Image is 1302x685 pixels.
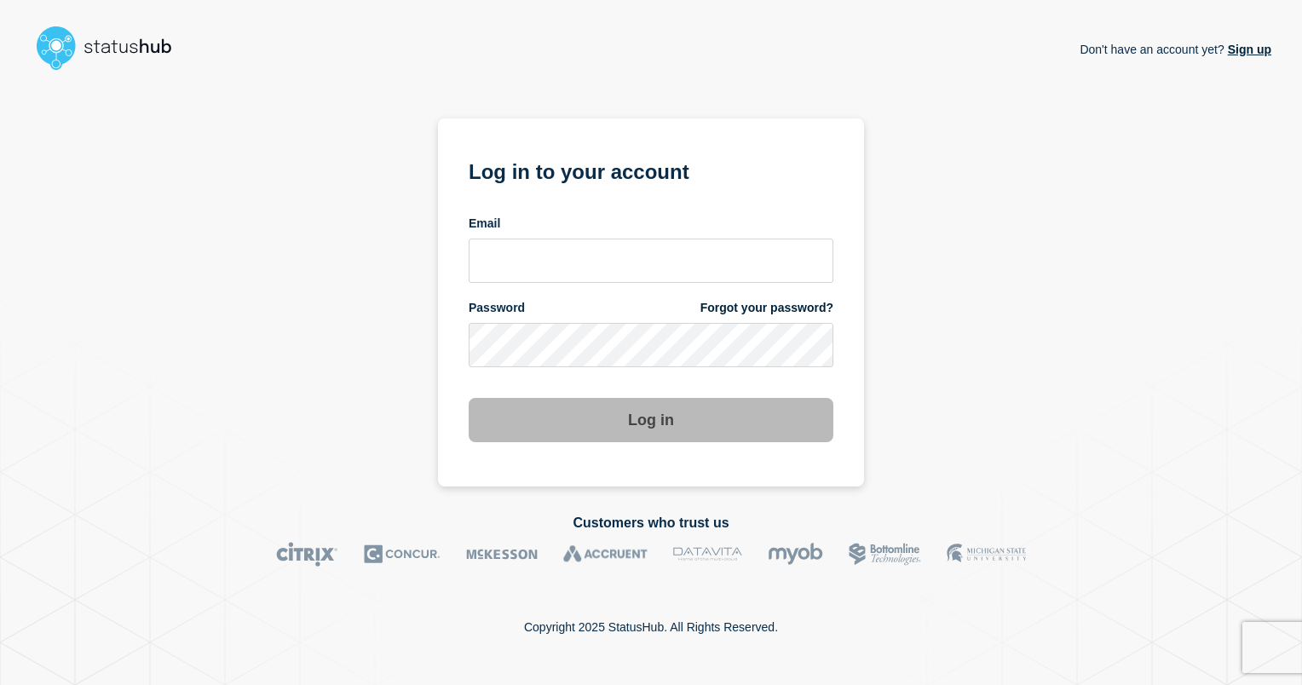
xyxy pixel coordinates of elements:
[849,542,921,567] img: Bottomline logo
[563,542,648,567] img: Accruent logo
[947,542,1026,567] img: MSU logo
[31,515,1271,531] h2: Customers who trust us
[469,154,833,186] h1: Log in to your account
[469,216,500,232] span: Email
[469,398,833,442] button: Log in
[466,542,538,567] img: McKesson logo
[31,20,193,75] img: StatusHub logo
[1080,29,1271,70] p: Don't have an account yet?
[364,542,441,567] img: Concur logo
[1224,43,1271,56] a: Sign up
[469,300,525,316] span: Password
[524,620,778,634] p: Copyright 2025 StatusHub. All Rights Reserved.
[768,542,823,567] img: myob logo
[700,300,833,316] a: Forgot your password?
[276,542,338,567] img: Citrix logo
[469,239,833,283] input: email input
[469,323,833,367] input: password input
[673,542,742,567] img: DataVita logo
